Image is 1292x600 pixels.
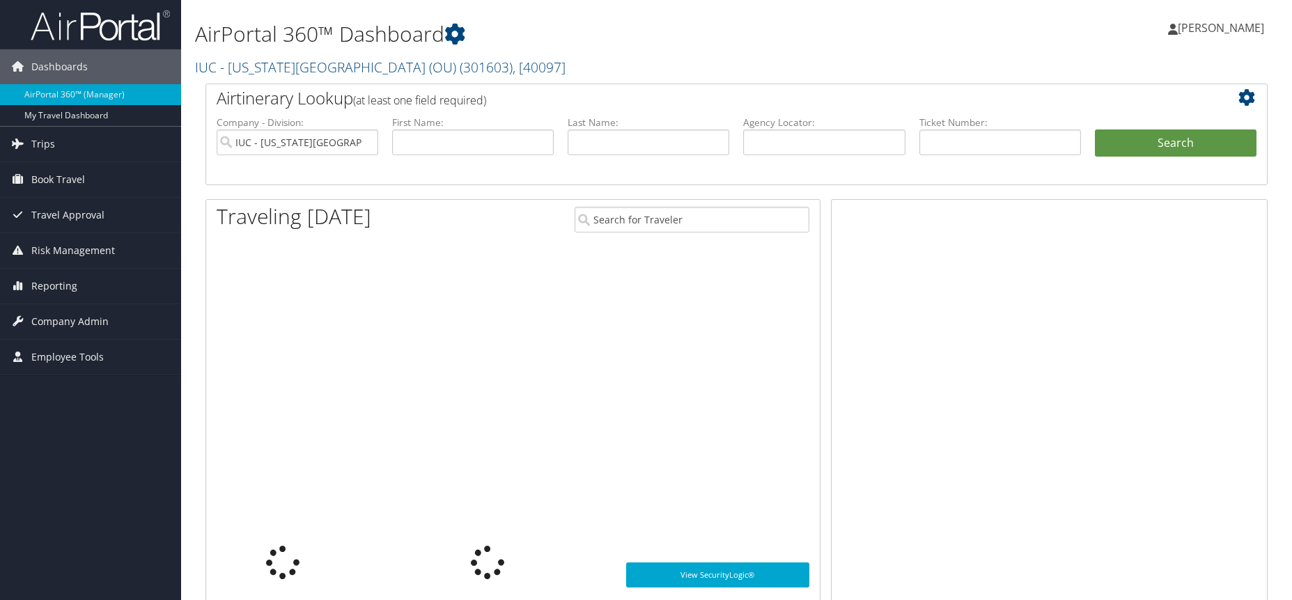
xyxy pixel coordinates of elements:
[31,162,85,197] span: Book Travel
[1168,7,1278,49] a: [PERSON_NAME]
[568,116,729,129] label: Last Name:
[195,58,566,77] a: IUC - [US_STATE][GEOGRAPHIC_DATA] (OU)
[31,304,109,339] span: Company Admin
[513,58,566,77] span: , [ 40097 ]
[460,58,513,77] span: ( 301603 )
[31,49,88,84] span: Dashboards
[1178,20,1264,35] span: [PERSON_NAME]
[31,233,115,268] span: Risk Management
[575,207,809,232] input: Search for Traveler
[392,116,554,129] label: First Name:
[31,340,104,374] span: Employee Tools
[31,269,77,303] span: Reporting
[217,86,1168,110] h2: Airtinerary Lookup
[626,562,810,587] a: View SecurityLogic®
[217,116,378,129] label: Company - Division:
[217,202,371,231] h1: Traveling [DATE]
[31,198,104,232] span: Travel Approval
[1095,129,1256,157] button: Search
[195,19,917,49] h1: AirPortal 360™ Dashboard
[31,9,170,42] img: airportal-logo.png
[353,93,486,108] span: (at least one field required)
[919,116,1081,129] label: Ticket Number:
[31,127,55,161] span: Trips
[743,116,905,129] label: Agency Locator:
